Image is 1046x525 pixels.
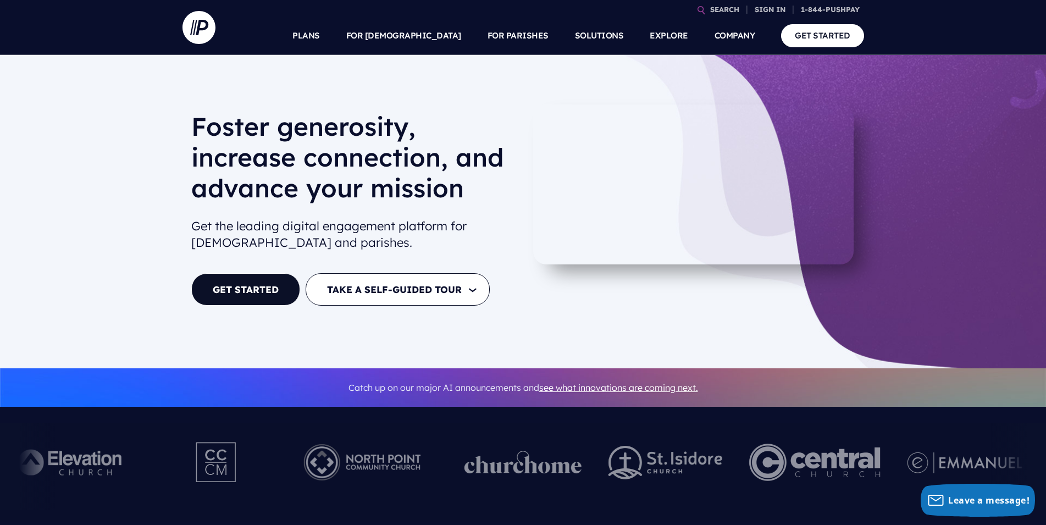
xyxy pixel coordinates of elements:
[292,16,320,55] a: PLANS
[191,213,514,256] h2: Get the leading digital engagement platform for [DEMOGRAPHIC_DATA] and parishes.
[921,484,1035,517] button: Leave a message!
[346,16,461,55] a: FOR [DEMOGRAPHIC_DATA]
[650,16,688,55] a: EXPLORE
[715,16,755,55] a: COMPANY
[781,24,864,47] a: GET STARTED
[539,382,698,393] a: see what innovations are coming next.
[306,273,490,306] button: TAKE A SELF-GUIDED TOUR
[575,16,624,55] a: SOLUTIONS
[488,16,549,55] a: FOR PARISHES
[173,432,260,493] img: Pushpay_Logo__CCM
[191,375,855,400] p: Catch up on our major AI announcements and
[191,111,514,212] h1: Foster generosity, increase connection, and advance your mission
[608,446,722,479] img: pp_logos_2
[191,273,300,306] a: GET STARTED
[286,432,438,493] img: Pushpay_Logo__NorthPoint
[948,494,1030,506] span: Leave a message!
[749,432,880,493] img: Central Church Henderson NV
[464,451,582,474] img: pp_logos_1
